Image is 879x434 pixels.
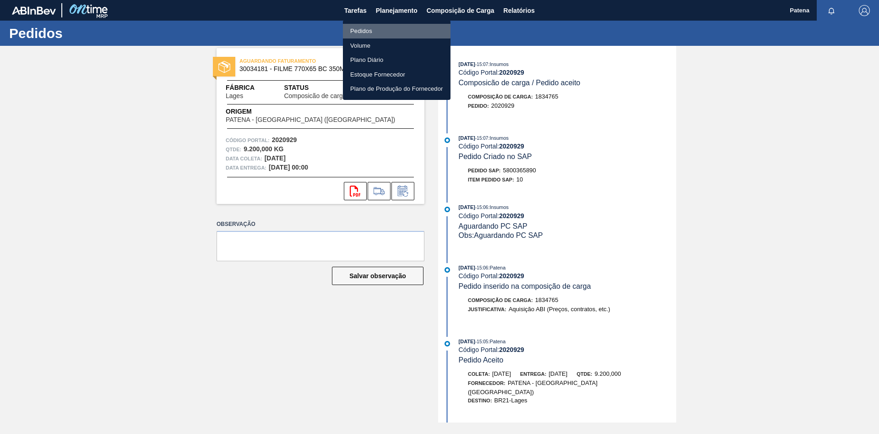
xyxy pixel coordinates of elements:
[343,38,450,53] a: Volume
[343,67,450,82] a: Estoque Fornecedor
[343,82,450,96] a: Plano de Produção do Fornecedor
[343,24,450,38] a: Pedidos
[343,53,450,67] a: Plano Diário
